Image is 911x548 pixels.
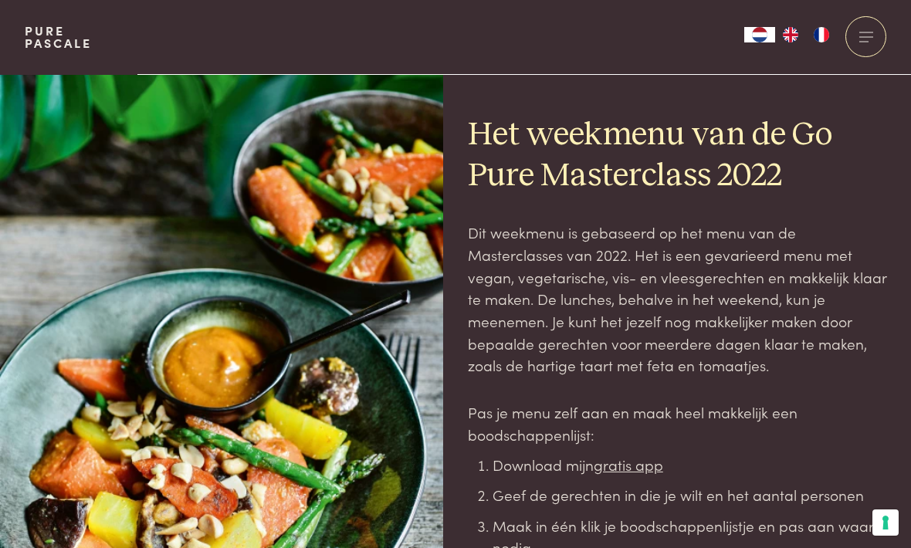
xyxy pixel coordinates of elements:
button: Uw voorkeuren voor toestemming voor trackingtechnologieën [872,509,899,536]
a: gratis app [594,454,663,475]
a: EN [775,27,806,42]
li: Geef de gerechten in die je wilt en het aantal personen [493,484,886,506]
aside: Language selected: Nederlands [744,27,837,42]
a: NL [744,27,775,42]
a: FR [806,27,837,42]
a: PurePascale [25,25,92,49]
li: Download mijn [493,454,886,476]
p: Pas je menu zelf aan en maak heel makkelijk een boodschappenlijst: [468,401,886,445]
h2: Het weekmenu van de Go Pure Masterclass 2022 [468,115,886,197]
ul: Language list [775,27,837,42]
div: Language [744,27,775,42]
p: Dit weekmenu is gebaseerd op het menu van de Masterclasses van 2022. Het is een gevarieerd menu m... [468,222,886,377]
